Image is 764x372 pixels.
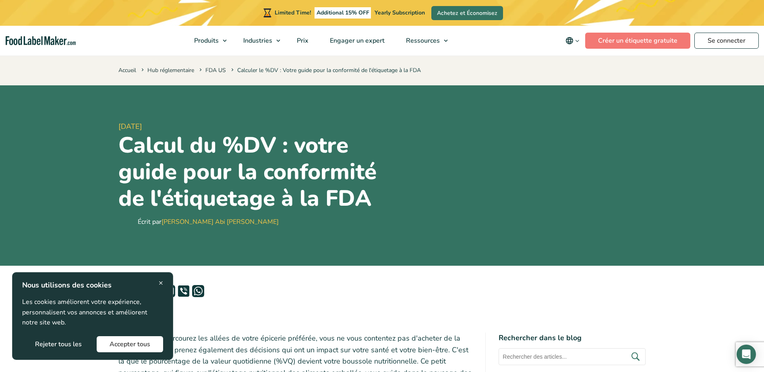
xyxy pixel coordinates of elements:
a: Prix [286,26,317,56]
a: Achetez et Économisez [431,6,503,20]
span: Engager un expert [327,36,385,45]
a: Produits [184,26,231,56]
div: Open Intercom Messenger [737,345,756,364]
span: Additional 15% OFF [315,7,371,19]
a: Créer un étiquette gratuite [585,33,690,49]
strong: Nous utilisons des cookies [22,280,112,290]
p: Les cookies améliorent votre expérience, personnalisent vos annonces et améliorent notre site web. [22,297,163,328]
div: Écrit par [138,217,279,227]
a: [PERSON_NAME] Abi [PERSON_NAME] [161,217,279,226]
input: Rechercher des articles... [499,348,646,365]
a: Accueil [118,66,136,74]
button: Rejeter tous les [22,336,95,352]
span: [DATE] [118,121,379,132]
a: Hub réglementaire [147,66,194,74]
span: Industries [241,36,273,45]
span: Yearly Subscription [375,9,425,17]
span: Produits [192,36,219,45]
button: Accepter tous [97,336,163,352]
a: FDA US [205,66,226,74]
span: Ressources [404,36,441,45]
img: Maria Abi Hanna - Étiquetage alimentaire [118,214,135,230]
h1: Calcul du %DV : votre guide pour la conformité de l'étiquetage à la FDA [118,132,379,212]
a: Engager un expert [319,26,393,56]
h4: Rechercher dans le blog [499,333,646,343]
span: × [159,277,163,288]
span: Limited Time! [275,9,311,17]
span: Prix [294,36,309,45]
a: Se connecter [694,33,759,49]
span: Calculer le %DV : Votre guide pour la conformité de l'étiquetage à la FDA [230,66,421,74]
a: Industries [233,26,284,56]
a: Ressources [395,26,452,56]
